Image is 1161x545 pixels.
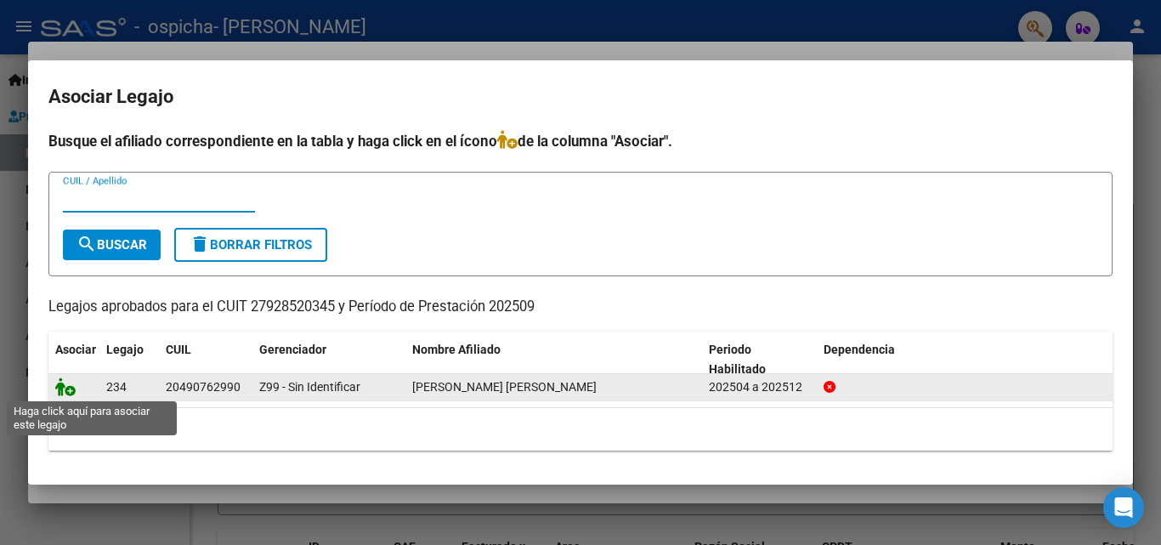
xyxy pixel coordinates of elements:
[824,343,895,356] span: Dependencia
[76,234,97,254] mat-icon: search
[166,378,241,397] div: 20490762990
[174,228,327,262] button: Borrar Filtros
[252,332,405,388] datatable-header-cell: Gerenciador
[48,297,1113,318] p: Legajos aprobados para el CUIT 27928520345 y Período de Prestación 202509
[709,378,810,397] div: 202504 a 202512
[55,343,96,356] span: Asociar
[48,408,1113,451] div: 1 registros
[817,332,1113,388] datatable-header-cell: Dependencia
[709,343,766,376] span: Periodo Habilitado
[48,130,1113,152] h4: Busque el afiliado correspondiente en la tabla y haga click en el ícono de la columna "Asociar".
[166,343,191,356] span: CUIL
[48,81,1113,113] h2: Asociar Legajo
[1103,487,1144,528] div: Open Intercom Messenger
[159,332,252,388] datatable-header-cell: CUIL
[702,332,817,388] datatable-header-cell: Periodo Habilitado
[190,237,312,253] span: Borrar Filtros
[412,380,597,394] span: DELGADO FEDERICO TIMOTEO
[48,332,99,388] datatable-header-cell: Asociar
[76,237,147,253] span: Buscar
[106,380,127,394] span: 234
[412,343,501,356] span: Nombre Afiliado
[106,343,144,356] span: Legajo
[259,343,326,356] span: Gerenciador
[190,234,210,254] mat-icon: delete
[63,230,161,260] button: Buscar
[99,332,159,388] datatable-header-cell: Legajo
[259,380,360,394] span: Z99 - Sin Identificar
[405,332,702,388] datatable-header-cell: Nombre Afiliado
